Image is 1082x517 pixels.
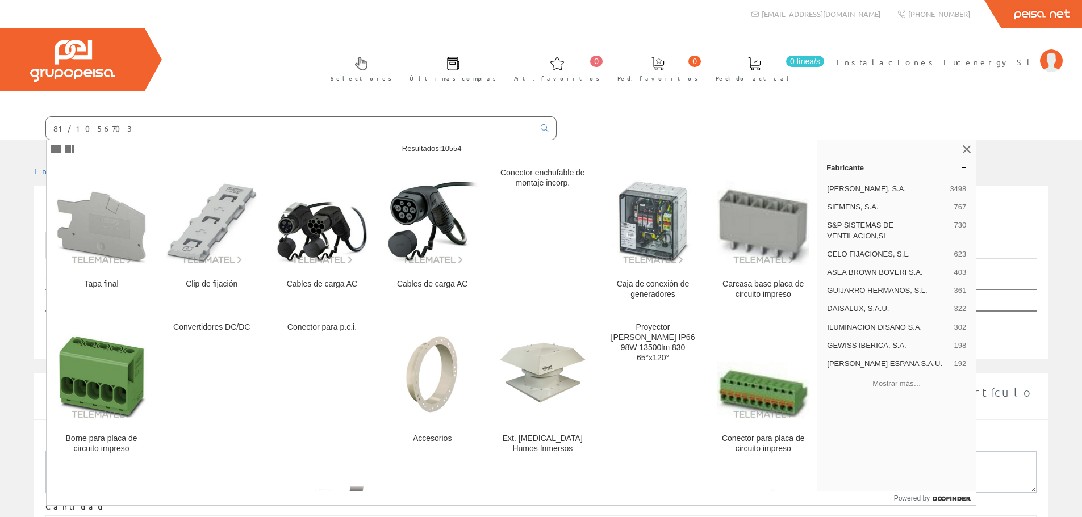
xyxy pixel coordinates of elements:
label: Cantidad [45,501,106,512]
span: Powered by [894,493,930,503]
a: Instalaciones Lucenergy Sl [837,47,1063,58]
a: Carcasa base placa de circuito impreso Carcasa base placa de circuito impreso [708,159,818,313]
span: Selectores [331,73,392,84]
img: Borne para placa de circuito impreso [56,328,147,419]
th: Datos [931,289,1037,311]
a: Accesorios Accesorios [378,313,487,467]
div: Convertidores DC/DC [166,322,257,333]
a: Listado de artículos [45,232,219,259]
a: Selectores [319,47,398,89]
div: Conector para placa de circuito impreso [717,434,809,454]
span: S&P SISTEMAS DE VENTILACION,SL [827,220,949,241]
a: Conector enchufable de montaje incorp. [488,159,598,313]
span: 623 [954,249,967,259]
span: [PERSON_NAME], S.A. [827,184,945,194]
input: Buscar ... [46,117,534,140]
label: Descripción personalizada [45,437,247,448]
span: SIEMENS, S.A. [827,202,949,212]
a: Powered by [894,491,976,505]
span: [PHONE_NUMBER] [908,9,970,19]
img: Clip de fijación [166,173,257,264]
span: 730 [954,220,967,241]
div: Conector enchufable de montaje incorp. [497,168,588,188]
span: 0 [688,56,701,67]
a: Cables de carga AC Cables de carga AC [267,159,377,313]
div: Cables de carga AC [276,279,367,289]
img: Grupo Peisa [30,40,115,82]
div: Proyector [PERSON_NAME] IP66 98W 13500lm 830 65°x120° [607,322,699,363]
td: No se han encontrado artículos, pruebe con otra búsqueda [45,311,931,339]
span: ILUMINACION DISANO S.A. [827,322,949,333]
div: Accesorios [387,434,478,444]
img: Conector para placa de circuito impreso [717,328,809,419]
span: ASEA BROWN BOVERI S.A. [827,267,949,278]
span: DAISALUX, S.A.U. [827,304,949,314]
span: 10554 [441,144,461,153]
span: 3498 [950,184,966,194]
img: Accesorios [387,328,478,419]
span: 767 [954,202,967,212]
span: [PERSON_NAME] ESPAÑA S.A.U. [827,359,949,369]
a: Inicio [34,166,82,176]
span: GEWISS IBERICA, S.A. [827,341,949,351]
a: Conector para p.c.i. [267,313,377,467]
span: Si no ha encontrado algún artículo en nuestro catálogo introduzca aquí la cantidad y la descripci... [45,385,1034,413]
span: [EMAIL_ADDRESS][DOMAIN_NAME] [762,9,880,19]
div: Borne para placa de circuito impreso [56,434,147,454]
div: Tapa final [56,279,147,289]
span: Resultados: [402,144,462,153]
a: Fabricante [817,158,976,176]
a: Últimas compras [398,47,502,89]
span: Pedido actual [716,73,793,84]
div: Caja de conexión de generadores [607,279,699,300]
label: Mostrar [45,269,145,286]
span: GUIJARRO HERMANOS, S.L. [827,285,949,296]
span: Ped. favoritos [617,73,698,84]
span: 0 línea/s [786,56,824,67]
span: 302 [954,322,967,333]
img: Caja de conexión de generadores [607,173,699,264]
span: 192 [954,359,967,369]
button: Mostrar más… [822,374,971,393]
img: Carcasa base placa de circuito impreso [717,173,809,264]
img: Ext. Evacuación Humos Inmersos [497,328,588,419]
span: 322 [954,304,967,314]
a: Borne para placa de circuito impreso Borne para placa de circuito impreso [47,313,156,467]
img: Cables de carga AC [387,173,478,264]
div: Conector para p.c.i. [276,322,367,333]
span: 361 [954,285,967,296]
span: CELO FIJACIONES, S.L. [827,249,949,259]
div: Ext. [MEDICAL_DATA] Humos Inmersos [497,434,588,454]
a: Cables de carga AC Cables de carga AC [378,159,487,313]
div: Clip de fijación [166,279,257,289]
a: Convertidores DC/DC [157,313,266,467]
img: Tapa final [56,173,147,264]
h1: 1056703 [45,204,1037,226]
div: Carcasa base placa de circuito impreso [717,279,809,300]
span: 198 [954,341,967,351]
span: 403 [954,267,967,278]
span: Últimas compras [410,73,496,84]
a: Caja de conexión de generadores Caja de conexión de generadores [598,159,708,313]
a: Ext. Evacuación Humos Inmersos Ext. [MEDICAL_DATA] Humos Inmersos [488,313,598,467]
a: Tapa final Tapa final [47,159,156,313]
img: Cables de carga AC [276,173,367,264]
a: Clip de fijación Clip de fijación [157,159,266,313]
div: Cables de carga AC [387,279,478,289]
a: Conector para placa de circuito impreso Conector para placa de circuito impreso [708,313,818,467]
span: Instalaciones Lucenergy Sl [837,56,1034,68]
span: Art. favoritos [514,73,600,84]
a: Proyector [PERSON_NAME] IP66 98W 13500lm 830 65°x120° [598,313,708,467]
span: 0 [590,56,603,67]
